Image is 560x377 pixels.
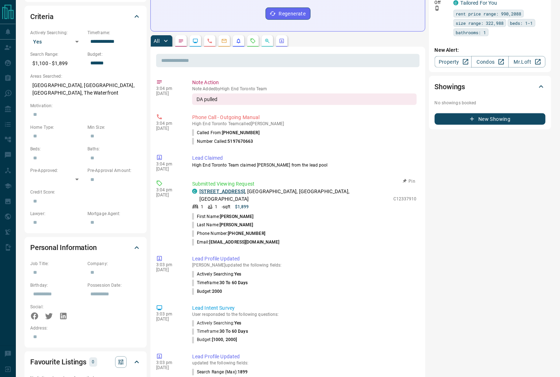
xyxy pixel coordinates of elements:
[435,81,465,92] h2: Showings
[238,370,248,375] span: 1899
[192,329,248,335] p: timeframe :
[279,38,285,44] svg: Agent Actions
[209,240,280,245] span: [EMAIL_ADDRESS][DOMAIN_NAME]
[228,231,265,236] span: [PHONE_NUMBER]
[192,321,241,327] p: actively searching :
[221,38,227,44] svg: Emails
[192,138,253,145] p: Number Called:
[192,361,417,366] p: updated the following fields:
[156,86,181,91] p: 3:04 pm
[201,204,203,210] p: 1
[228,139,253,144] span: 5197670663
[30,210,84,217] p: Lawyer:
[156,360,181,365] p: 3:03 pm
[435,46,546,54] p: New Alert:
[87,282,141,289] p: Possession Date:
[87,261,141,267] p: Company:
[154,38,159,44] p: All
[193,38,198,44] svg: Lead Browsing Activity
[156,91,181,96] p: [DATE]
[192,337,237,343] p: budget :
[192,312,417,317] p: User responsded to the following questions:
[192,239,280,246] p: Email:
[30,51,84,58] p: Search Range:
[192,121,417,126] p: High End Toronto Team called [PERSON_NAME]
[510,19,533,27] span: beds: 1-1
[192,353,417,361] p: Lead Profile Updated
[30,304,84,310] p: Social:
[207,38,213,44] svg: Calls
[509,56,546,68] a: Mr.Loft
[30,80,141,99] p: [GEOGRAPHIC_DATA], [GEOGRAPHIC_DATA], [GEOGRAPHIC_DATA], The Waterfront
[192,289,222,295] p: Budget :
[222,130,259,135] span: [PHONE_NUMBER]
[156,162,181,167] p: 3:04 pm
[156,312,181,317] p: 3:03 pm
[471,56,509,68] a: Condos
[192,114,417,121] p: Phone Call - Outgoing Manual
[156,192,181,197] p: [DATE]
[222,204,231,210] p: - sqft
[178,38,184,44] svg: Notes
[435,56,472,68] a: Property
[87,51,141,58] p: Budget:
[30,239,141,256] div: Personal Information
[30,58,84,69] p: $1,100 - $1,899
[453,0,459,5] div: condos.ca
[192,180,417,188] p: Submitted Viewing Request
[192,263,417,268] p: [PERSON_NAME] updated the following fields:
[156,268,181,273] p: [DATE]
[192,154,417,162] p: Lead Claimed
[220,281,248,286] span: 30 to 60 days
[212,289,222,294] span: 2000
[156,167,181,172] p: [DATE]
[30,73,141,80] p: Areas Searched:
[156,263,181,268] p: 3:03 pm
[30,146,84,152] p: Beds:
[30,36,84,47] div: Yes
[456,10,521,17] span: rent price range: 990,2088
[30,29,84,36] p: Actively Searching:
[30,261,84,267] p: Job Title:
[399,178,420,185] button: Pin
[192,222,253,228] p: Last Name:
[87,29,141,36] p: Timeframe:
[192,271,241,278] p: Actively Searching :
[199,188,390,203] p: , [GEOGRAPHIC_DATA], [GEOGRAPHIC_DATA], [GEOGRAPHIC_DATA]
[192,86,417,91] p: Note Added by High End Toronto Team
[456,19,504,27] span: size range: 322,988
[192,213,254,220] p: First Name:
[265,38,270,44] svg: Opportunities
[215,204,217,210] p: 1
[30,354,141,371] div: Favourite Listings0
[192,94,417,105] div: DA pulled
[236,38,241,44] svg: Listing Alerts
[250,38,256,44] svg: Requests
[435,100,546,106] p: No showings booked
[30,103,141,109] p: Motivation:
[220,329,248,334] span: 30 to 60 days
[30,8,141,25] div: Criteria
[192,79,417,86] p: Note Action
[192,231,265,237] p: Phone Number:
[234,321,241,326] span: Yes
[235,204,249,210] p: $1,899
[30,325,141,332] p: Address:
[156,187,181,192] p: 3:04 pm
[220,214,253,219] span: [PERSON_NAME]
[266,8,311,20] button: Regenerate
[30,167,84,174] p: Pre-Approved:
[192,130,259,136] p: Called From:
[220,223,253,228] span: [PERSON_NAME]
[435,78,546,95] div: Showings
[87,146,141,152] p: Baths:
[212,337,237,342] span: [1000, 2000]
[30,356,86,368] h2: Favourite Listings
[91,358,95,366] p: 0
[192,162,417,168] p: High End Toronto Team claimed [PERSON_NAME] from the lead pool
[156,126,181,131] p: [DATE]
[30,282,84,289] p: Birthday:
[192,189,197,194] div: condos.ca
[156,317,181,322] p: [DATE]
[192,280,248,286] p: Timeframe :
